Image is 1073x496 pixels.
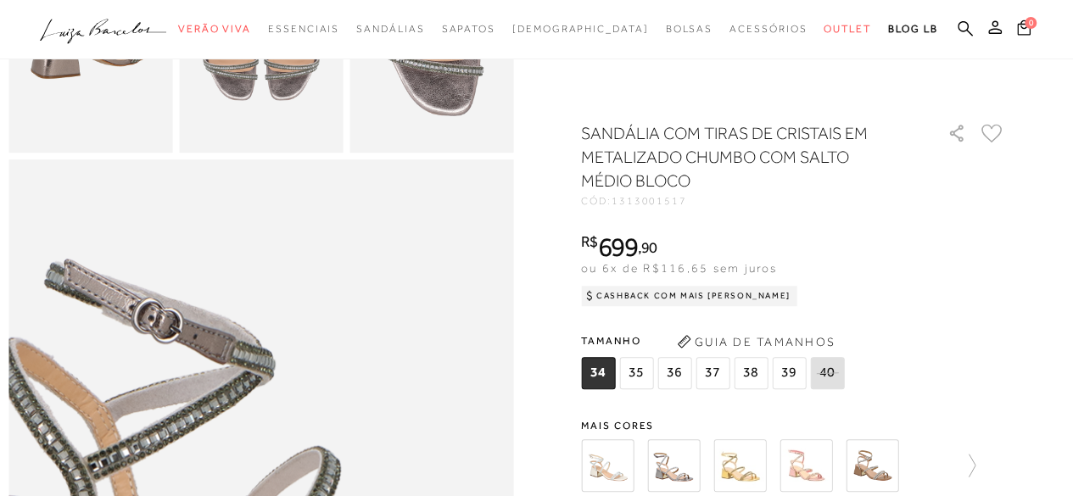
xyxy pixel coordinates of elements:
a: categoryNavScreenReaderText [665,14,713,45]
img: SANDÁLIA COM SALTO MÉDIO BLOCO EM METALIZADO DOURADO COM TIRAS DE CRISTAIS [713,439,766,492]
img: SANDÁLIA COM SALTO MÉDIO BLOCO EM METALIZADO CHUMBO COM TIRAS DE CRISTAIS [647,439,700,492]
div: CÓD: [581,196,920,206]
span: Verão Viva [178,23,251,35]
span: 0 [1025,17,1037,29]
span: 1313001517 [612,195,687,207]
a: noSubCategoriesText [512,14,649,45]
a: categoryNavScreenReaderText [729,14,807,45]
span: Essenciais [268,23,339,35]
button: Guia de Tamanhos [671,328,841,355]
i: R$ [581,234,598,249]
a: categoryNavScreenReaderText [441,14,495,45]
span: 35 [619,357,653,389]
div: Cashback com Mais [PERSON_NAME] [581,286,797,306]
a: categoryNavScreenReaderText [178,14,251,45]
span: Mais cores [581,421,1005,431]
span: 39 [772,357,806,389]
span: 36 [657,357,691,389]
span: ou 6x de R$116,65 sem juros [581,261,777,275]
h1: SANDÁLIA COM TIRAS DE CRISTAIS EM METALIZADO CHUMBO COM SALTO MÉDIO BLOCO [581,121,899,192]
i: , [638,240,657,255]
img: SANDÁLIA COM SALTO MÉDIO BLOCO EM METALIZADO ROSA COM TIRAS DE CRISTAIS [780,439,832,492]
span: 699 [598,231,638,262]
span: Tamanho [581,328,848,354]
span: Acessórios [729,23,807,35]
button: 0 [1012,19,1036,42]
span: 40 [810,357,844,389]
a: categoryNavScreenReaderText [356,14,424,45]
img: SANDÁLIA COM TIRAS DE CRISTAIS EM COURO BEGE ARGILA COM SALTO MÉDIO BLOCO [846,439,898,492]
span: BLOG LB [888,23,937,35]
span: 34 [581,357,615,389]
span: Outlet [824,23,871,35]
span: Sandálias [356,23,424,35]
a: categoryNavScreenReaderText [824,14,871,45]
span: 90 [641,238,657,256]
span: [DEMOGRAPHIC_DATA] [512,23,649,35]
span: 37 [696,357,729,389]
img: SANDÁLIA COM SALTO MÉDIO BLOCO EM COURO OFF WHITE COM TIRAS DE CRISTAIS [581,439,634,492]
a: categoryNavScreenReaderText [268,14,339,45]
span: Sapatos [441,23,495,35]
span: Bolsas [665,23,713,35]
span: 38 [734,357,768,389]
a: BLOG LB [888,14,937,45]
